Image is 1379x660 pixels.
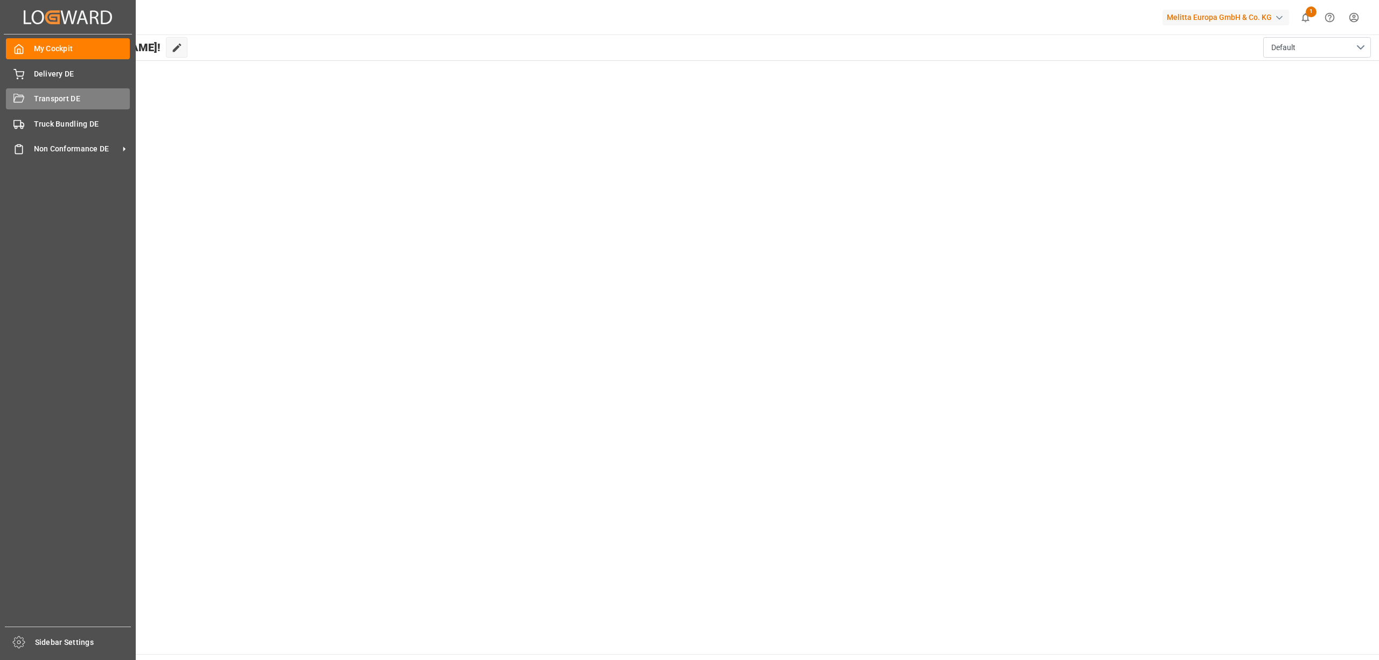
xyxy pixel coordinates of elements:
a: My Cockpit [6,38,130,59]
span: Non Conformance DE [34,143,119,155]
a: Truck Bundling DE [6,113,130,134]
a: Delivery DE [6,63,130,84]
span: Delivery DE [34,68,130,80]
button: Melitta Europa GmbH & Co. KG [1162,7,1293,27]
button: open menu [1263,37,1371,58]
button: show 0 new notifications [1293,5,1318,30]
a: Transport DE [6,88,130,109]
span: Truck Bundling DE [34,119,130,130]
span: My Cockpit [34,43,130,54]
span: Transport DE [34,93,130,105]
span: Default [1271,42,1296,53]
span: Sidebar Settings [35,637,131,648]
span: 1 [1306,6,1317,17]
button: Help Center [1318,5,1342,30]
div: Melitta Europa GmbH & Co. KG [1162,10,1289,25]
